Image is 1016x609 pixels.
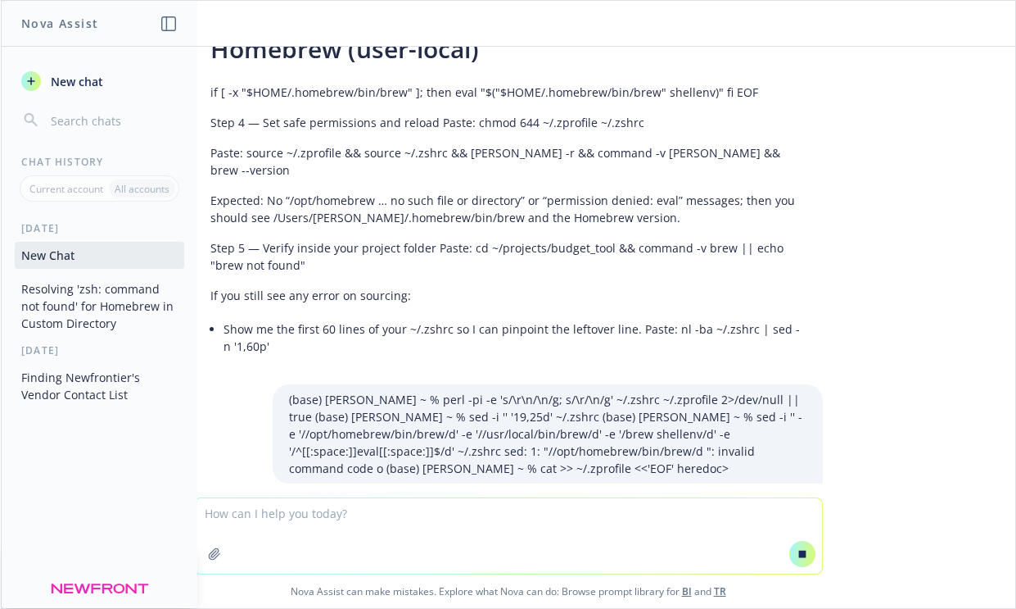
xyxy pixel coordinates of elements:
button: Resolving 'zsh: command not found' for Homebrew in Custom Directory [15,275,184,337]
p: Current account [29,182,103,196]
div: [DATE] [2,343,197,357]
button: New chat [15,66,184,96]
button: Finding Newfrontier's Vendor Contact List [15,364,184,408]
p: Expected: No “/opt/homebrew … no such file or directory” or “permission denied: eval” messages; t... [210,192,806,226]
p: (base) [PERSON_NAME] ~ % perl -pi -e 's/\r\n/\n/g; s/\r/\n/g' ~/.zshrc ~/.zprofile 2>/dev/null ||... [289,391,806,477]
a: TR [714,584,726,598]
input: Search chats [47,109,178,132]
h1: Homebrew (user-local) [210,34,806,64]
span: Nova Assist can make mistakes. Explore what Nova can do: Browse prompt library for and [7,575,1009,608]
span: New chat [47,73,103,90]
a: BI [682,584,692,598]
div: Chat History [2,155,197,169]
li: Show me the first 60 lines of your ~/.zshrc so I can pinpoint the leftover line. Paste: nl -ba ~/... [224,317,806,358]
button: New Chat [15,242,184,269]
p: If you still see any error on sourcing: [210,287,806,304]
p: Paste: source ~/.zprofile && source ~/.zshrc && [PERSON_NAME] -r && command -v [PERSON_NAME] && b... [210,144,806,179]
p: Step 4 — Set safe permissions and reload Paste: chmod 644 ~/.zprofile ~/.zshrc [210,114,806,131]
p: Step 5 — Verify inside your project folder Paste: cd ~/projects/budget_tool && command -v brew ||... [210,239,806,274]
h1: Nova Assist [21,15,98,32]
div: [DATE] [2,221,197,235]
p: if [ -x "$HOME/.homebrew/bin/brew" ]; then eval "$("$HOME/.homebrew/bin/brew" shellenv)" fi EOF [210,84,806,101]
p: All accounts [115,182,169,196]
